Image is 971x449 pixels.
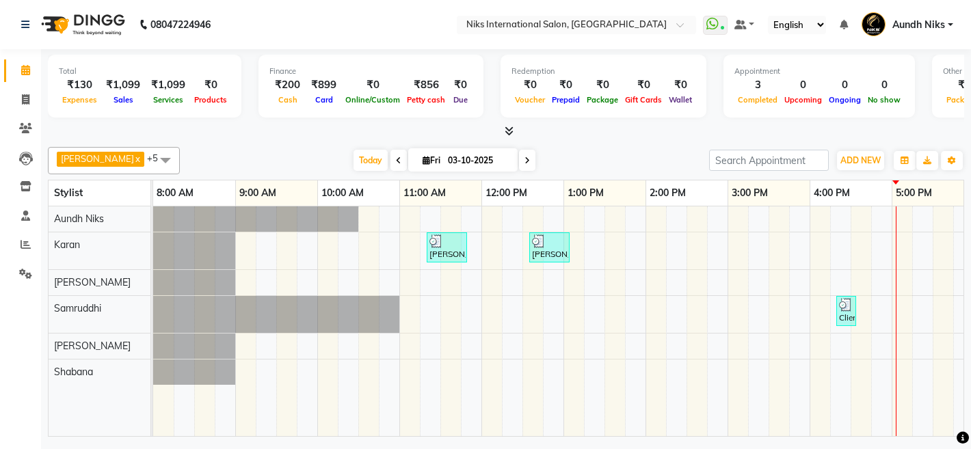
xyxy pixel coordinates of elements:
span: Aundh Niks [892,18,945,32]
button: ADD NEW [837,151,884,170]
b: 08047224946 [150,5,211,44]
a: 12:00 PM [482,183,531,203]
div: 3 [734,77,781,93]
span: Wallet [665,95,695,105]
div: ₹0 [511,77,548,93]
span: Online/Custom [342,95,403,105]
div: ₹0 [622,77,665,93]
span: Cash [275,95,301,105]
span: Card [312,95,336,105]
div: ₹856 [403,77,449,93]
img: Aundh Niks [862,12,886,36]
span: +5 [147,152,168,163]
div: ₹0 [449,77,473,93]
a: 10:00 AM [318,183,367,203]
span: Stylist [54,187,83,199]
div: ₹0 [665,77,695,93]
a: 5:00 PM [892,183,935,203]
div: 0 [825,77,864,93]
div: Redemption [511,66,695,77]
span: Samruddhi [54,302,101,314]
div: Appointment [734,66,904,77]
div: Client, TK03, 04:20 PM-04:35 PM, Liposoluble Wax - Underarms ([DEMOGRAPHIC_DATA]) (₹150) [838,298,855,324]
span: Today [354,150,388,171]
div: ₹1,099 [146,77,191,93]
span: Gift Cards [622,95,665,105]
span: Products [191,95,230,105]
a: 3:00 PM [728,183,771,203]
span: Aundh Niks [54,213,104,225]
div: ₹1,099 [101,77,146,93]
div: ₹0 [583,77,622,93]
div: ₹130 [59,77,101,93]
div: ₹200 [269,77,306,93]
div: [PERSON_NAME], TK01, 11:20 AM-11:50 AM, Hair Wash With Blast Dry - Long ([DEMOGRAPHIC_DATA]) (₹499) [428,234,466,260]
div: 0 [781,77,825,93]
span: [PERSON_NAME] [54,340,131,352]
a: 2:00 PM [646,183,689,203]
span: Sales [110,95,137,105]
span: [PERSON_NAME] [61,153,134,164]
div: ₹899 [306,77,342,93]
span: Fri [419,155,444,165]
input: Search Appointment [709,150,829,171]
span: Services [150,95,187,105]
span: Prepaid [548,95,583,105]
span: [PERSON_NAME] [54,276,131,288]
div: Finance [269,66,473,77]
a: 1:00 PM [564,183,607,203]
div: 0 [864,77,904,93]
span: ADD NEW [840,155,881,165]
div: Total [59,66,230,77]
a: x [134,153,140,164]
span: Completed [734,95,781,105]
a: 8:00 AM [153,183,197,203]
div: ₹0 [548,77,583,93]
span: No show [864,95,904,105]
span: Expenses [59,95,101,105]
span: Package [583,95,622,105]
span: Petty cash [403,95,449,105]
a: 4:00 PM [810,183,853,203]
div: ₹0 [342,77,403,93]
img: logo [35,5,129,44]
span: Voucher [511,95,548,105]
span: Shabana [54,366,93,378]
span: Upcoming [781,95,825,105]
span: Due [450,95,471,105]
a: 11:00 AM [400,183,449,203]
span: Ongoing [825,95,864,105]
a: 9:00 AM [236,183,280,203]
div: [PERSON_NAME], TK02, 12:35 PM-01:05 PM, Haircut - Basic Haicut ([DEMOGRAPHIC_DATA]) (₹399) [531,234,568,260]
span: Karan [54,239,80,251]
input: 2025-10-03 [444,150,512,171]
div: ₹0 [191,77,230,93]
